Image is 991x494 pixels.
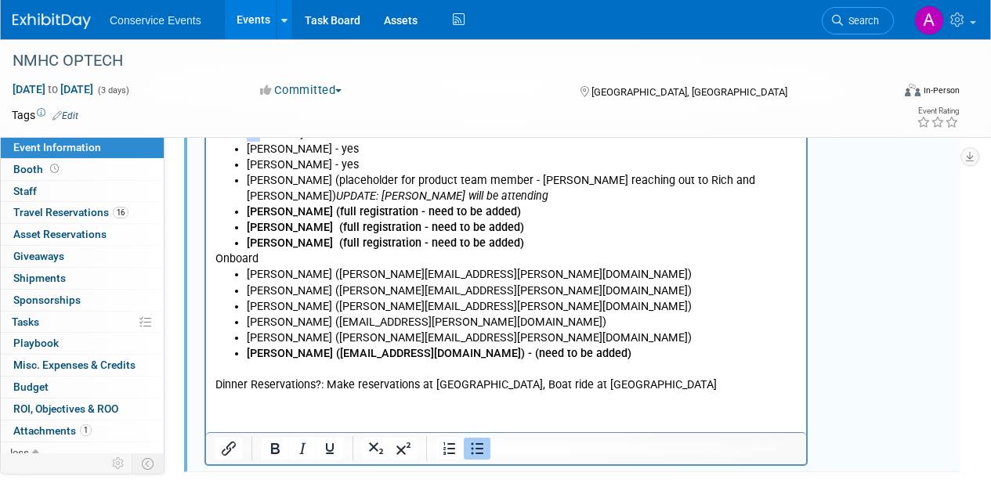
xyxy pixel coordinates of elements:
[1,442,164,463] a: less
[255,82,348,99] button: Committed
[132,453,165,474] td: Toggle Event Tabs
[13,13,91,29] img: ExhibitDay
[10,446,29,459] span: less
[923,85,960,96] div: In-Person
[1,181,164,202] a: Staff
[13,380,49,393] span: Budget
[110,14,201,27] span: Conservice Events
[80,424,92,436] span: 1
[1,377,164,398] a: Budget
[12,107,78,123] td: Tags
[13,402,118,415] span: ROI, Objectives & ROO
[1,246,164,267] a: Giveaways
[96,85,129,96] span: (3 days)
[13,228,107,240] span: Asset Reservations
[13,141,101,153] span: Event Information
[822,7,894,34] a: Search
[7,47,879,75] div: NMHC OPTECH
[13,359,136,371] span: Misc. Expenses & Credits
[821,81,960,105] div: Event Format
[1,355,164,376] a: Misc. Expenses & Credits
[13,163,62,175] span: Booth
[13,206,128,218] span: Travel Reservations
[1,159,164,180] a: Booth
[843,15,879,27] span: Search
[52,110,78,121] a: Edit
[113,207,128,218] span: 16
[1,398,164,420] a: ROI, Objectives & ROO
[1,420,164,442] a: Attachments1
[13,294,81,306] span: Sponsorships
[12,316,39,328] span: Tasks
[105,453,132,474] td: Personalize Event Tab Strip
[12,82,94,96] span: [DATE] [DATE]
[1,312,164,333] a: Tasks
[1,224,164,245] a: Asset Reservations
[13,250,64,262] span: Giveaways
[917,107,959,115] div: Event Rating
[591,86,787,98] span: [GEOGRAPHIC_DATA], [GEOGRAPHIC_DATA]
[914,5,944,35] img: Amanda Terrano
[13,424,92,437] span: Attachments
[13,272,66,284] span: Shipments
[1,268,164,289] a: Shipments
[45,83,60,96] span: to
[1,333,164,354] a: Playbook
[1,202,164,223] a: Travel Reservations16
[47,163,62,175] span: Booth not reserved yet
[905,84,920,96] img: Format-Inperson.png
[1,137,164,158] a: Event Information
[13,337,59,349] span: Playbook
[1,290,164,311] a: Sponsorships
[13,185,37,197] span: Staff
